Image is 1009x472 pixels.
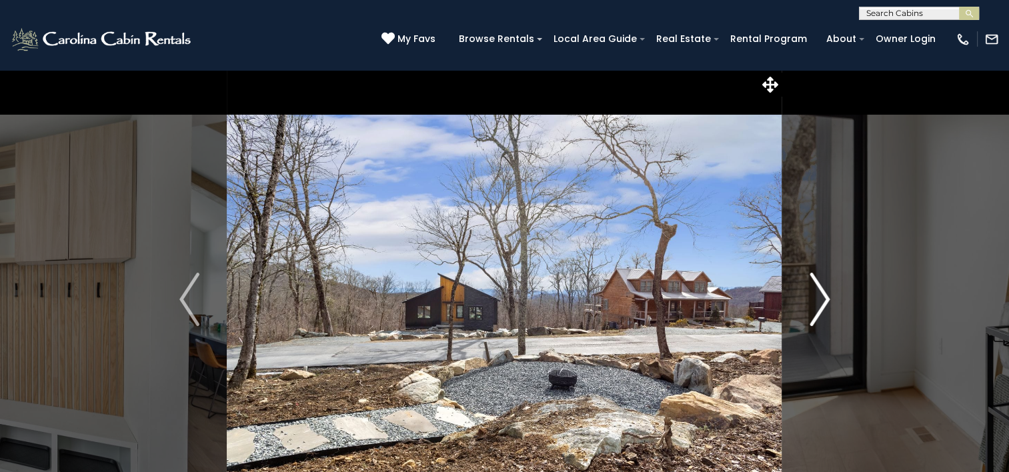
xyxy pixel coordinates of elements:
img: mail-regular-white.png [984,32,999,47]
a: Owner Login [869,29,942,49]
img: phone-regular-white.png [956,32,970,47]
a: About [820,29,863,49]
span: My Favs [397,32,435,46]
a: Local Area Guide [547,29,644,49]
a: Real Estate [650,29,718,49]
img: arrow [179,273,199,326]
img: White-1-2.png [10,26,195,53]
a: Rental Program [724,29,814,49]
a: Browse Rentals [452,29,541,49]
a: My Favs [381,32,439,47]
img: arrow [810,273,830,326]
